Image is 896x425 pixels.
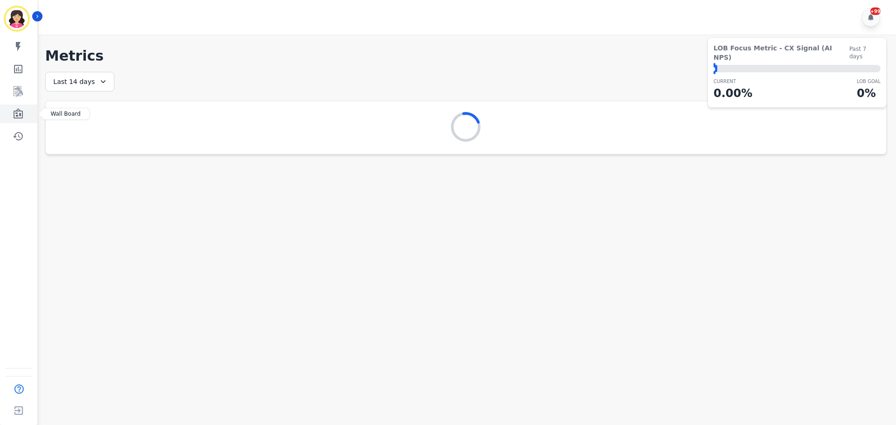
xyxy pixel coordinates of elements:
[45,72,114,91] div: Last 14 days
[714,65,717,72] div: ⬤
[714,78,752,85] p: CURRENT
[6,7,28,30] img: Bordered avatar
[870,7,881,15] div: +99
[857,85,881,102] p: 0 %
[45,48,887,64] h1: Metrics
[857,78,881,85] p: LOB Goal
[849,45,881,60] span: Past 7 days
[714,43,849,62] span: LOB Focus Metric - CX Signal (AI NPS)
[714,85,752,102] p: 0.00 %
